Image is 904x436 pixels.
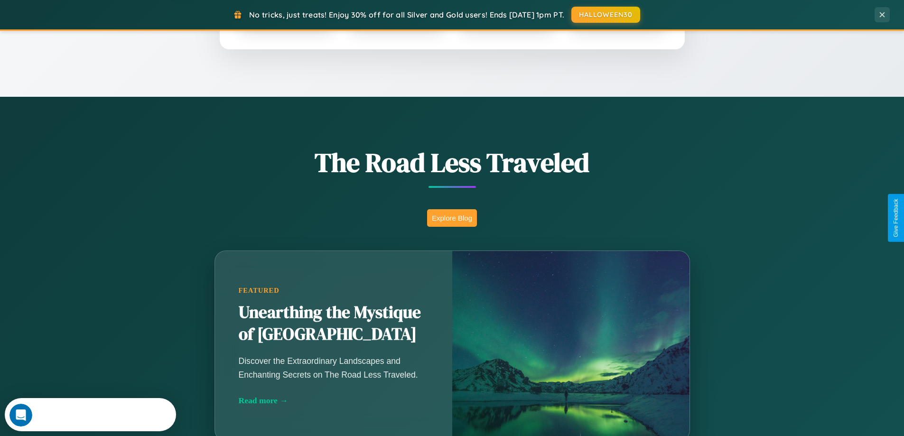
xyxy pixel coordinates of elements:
p: Discover the Extraordinary Landscapes and Enchanting Secrets on The Road Less Traveled. [239,354,429,381]
h2: Unearthing the Mystique of [GEOGRAPHIC_DATA] [239,302,429,345]
iframe: Intercom live chat [9,404,32,427]
iframe: Intercom live chat discovery launcher [5,398,176,431]
h1: The Road Less Traveled [168,144,737,181]
button: HALLOWEEN30 [571,7,640,23]
div: Give Feedback [893,199,899,237]
span: No tricks, just treats! Enjoy 30% off for all Silver and Gold users! Ends [DATE] 1pm PT. [249,10,564,19]
div: Read more → [239,396,429,406]
div: Featured [239,287,429,295]
button: Explore Blog [427,209,477,227]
